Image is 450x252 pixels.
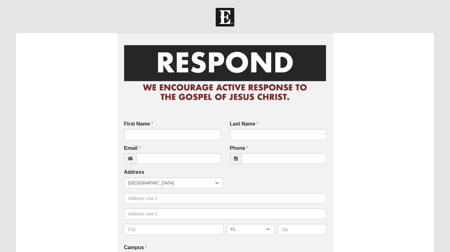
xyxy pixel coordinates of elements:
img: Church of Eleven22 Logo [216,8,234,26]
label: First Name [124,120,153,128]
input: Address Line 1 [124,193,326,204]
input: Zip [278,224,326,235]
img: RespondCardHeader.png [124,39,326,107]
label: Campus [124,244,147,251]
label: Last Name [230,120,259,128]
input: Address Line 2 [124,208,326,219]
label: Phone [230,145,249,152]
input: City [124,224,224,235]
label: Address [124,169,144,176]
label: Email [124,145,141,152]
